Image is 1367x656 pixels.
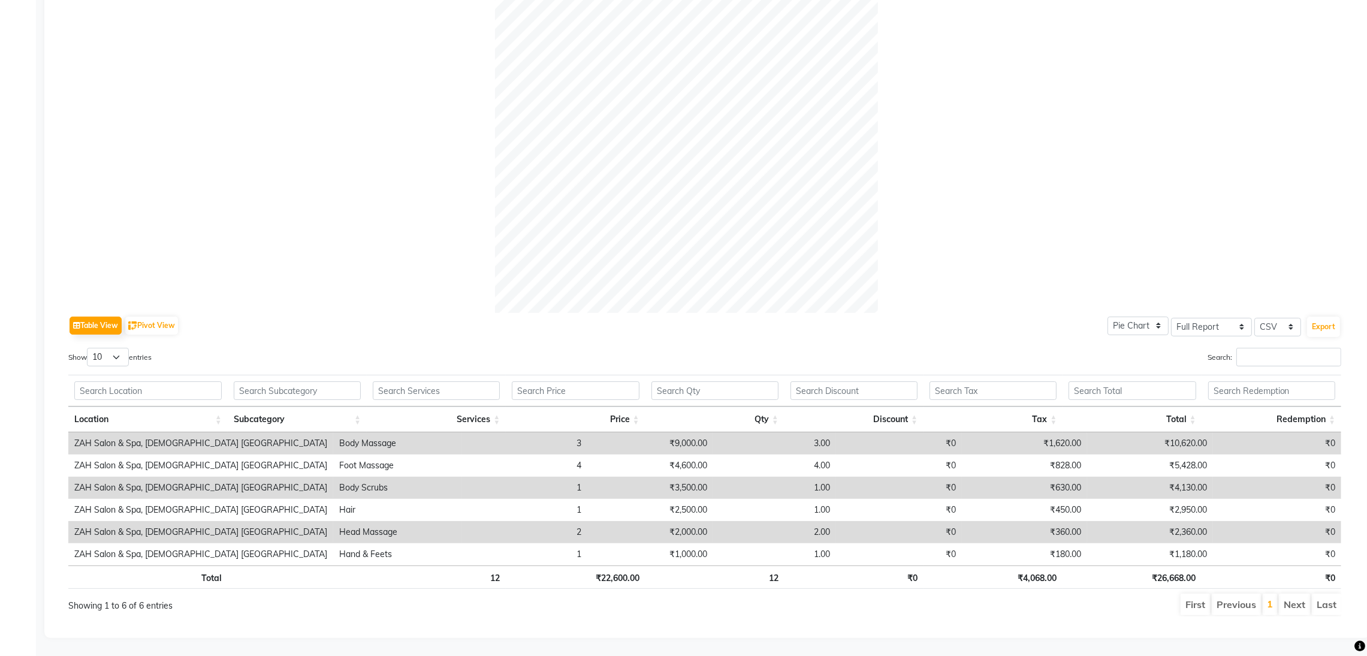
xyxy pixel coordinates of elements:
[462,455,588,477] td: 4
[1063,565,1202,589] th: ₹26,668.00
[68,543,333,565] td: ZAH Salon & Spa, [DEMOGRAPHIC_DATA] [GEOGRAPHIC_DATA]
[645,565,784,589] th: 12
[924,565,1063,589] th: ₹4,068.00
[1213,543,1341,565] td: ₹0
[68,565,228,589] th: Total
[713,521,836,543] td: 2.00
[68,477,333,499] td: ZAH Salon & Spa, [DEMOGRAPHIC_DATA] [GEOGRAPHIC_DATA]
[1202,565,1342,589] th: ₹0
[333,521,462,543] td: Head Massage
[333,477,462,499] td: Body Scrubs
[228,407,367,432] th: Subcategory: activate to sort column ascending
[506,565,645,589] th: ₹22,600.00
[68,455,333,477] td: ZAH Salon & Spa, [DEMOGRAPHIC_DATA] [GEOGRAPHIC_DATA]
[1267,598,1273,610] a: 1
[645,407,784,432] th: Qty: activate to sort column ascending
[713,499,836,521] td: 1.00
[962,521,1087,543] td: ₹360.00
[962,455,1087,477] td: ₹828.00
[70,317,122,335] button: Table View
[836,432,962,455] td: ₹0
[1087,455,1213,477] td: ₹5,428.00
[333,432,462,455] td: Body Massage
[1208,381,1336,400] input: Search Redemption
[125,317,178,335] button: Pivot View
[1087,432,1213,455] td: ₹10,620.00
[462,432,588,455] td: 3
[462,499,588,521] td: 1
[1213,521,1341,543] td: ₹0
[367,565,506,589] th: 12
[836,477,962,499] td: ₹0
[1307,317,1340,337] button: Export
[373,381,500,400] input: Search Services
[962,543,1087,565] td: ₹180.00
[713,432,836,455] td: 3.00
[1236,348,1341,366] input: Search:
[587,521,713,543] td: ₹2,000.00
[836,455,962,477] td: ₹0
[333,543,462,565] td: Hand & Feets
[587,499,713,521] td: ₹2,500.00
[1202,407,1342,432] th: Redemption: activate to sort column ascending
[962,432,1087,455] td: ₹1,620.00
[784,565,924,589] th: ₹0
[1213,499,1341,521] td: ₹0
[68,592,589,612] div: Showing 1 to 6 of 6 entries
[1087,521,1213,543] td: ₹2,360.00
[462,521,588,543] td: 2
[924,407,1063,432] th: Tax: activate to sort column ascending
[1213,477,1341,499] td: ₹0
[784,407,924,432] th: Discount: activate to sort column ascending
[333,455,462,477] td: Foot Massage
[512,381,639,400] input: Search Price
[962,499,1087,521] td: ₹450.00
[587,543,713,565] td: ₹1,000.00
[1208,348,1341,366] label: Search:
[962,477,1087,499] td: ₹630.00
[1087,499,1213,521] td: ₹2,950.00
[462,477,588,499] td: 1
[234,381,361,400] input: Search Subcategory
[1213,432,1341,455] td: ₹0
[74,381,222,400] input: Search Location
[836,499,962,521] td: ₹0
[506,407,645,432] th: Price: activate to sort column ascending
[462,543,588,565] td: 1
[68,348,152,366] label: Show entries
[713,455,836,477] td: 4.00
[68,432,333,455] td: ZAH Salon & Spa, [DEMOGRAPHIC_DATA] [GEOGRAPHIC_DATA]
[68,521,333,543] td: ZAH Salon & Spa, [DEMOGRAPHIC_DATA] [GEOGRAPHIC_DATA]
[836,521,962,543] td: ₹0
[587,477,713,499] td: ₹3,500.00
[651,381,778,400] input: Search Qty
[587,455,713,477] td: ₹4,600.00
[790,381,918,400] input: Search Discount
[930,381,1057,400] input: Search Tax
[836,543,962,565] td: ₹0
[87,348,129,366] select: Showentries
[1063,407,1202,432] th: Total: activate to sort column ascending
[713,543,836,565] td: 1.00
[1087,477,1213,499] td: ₹4,130.00
[1087,543,1213,565] td: ₹1,180.00
[128,321,137,330] img: pivot.png
[1069,381,1196,400] input: Search Total
[68,407,228,432] th: Location: activate to sort column ascending
[1213,455,1341,477] td: ₹0
[68,499,333,521] td: ZAH Salon & Spa, [DEMOGRAPHIC_DATA] [GEOGRAPHIC_DATA]
[587,432,713,455] td: ₹9,000.00
[333,499,462,521] td: Hair
[367,407,506,432] th: Services: activate to sort column ascending
[713,477,836,499] td: 1.00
